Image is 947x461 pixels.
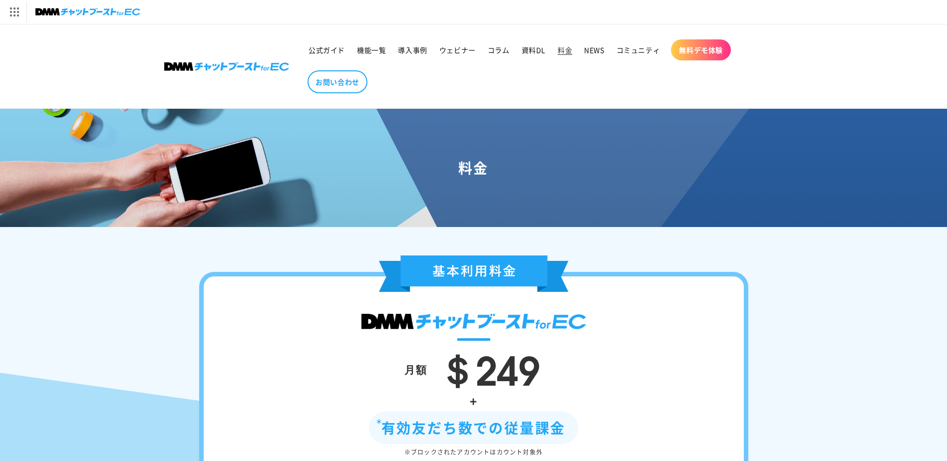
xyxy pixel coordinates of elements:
span: ウェビナー [439,45,476,54]
a: お問い合わせ [308,70,367,93]
a: 料金 [552,39,578,60]
span: コラム [488,45,510,54]
span: お問い合わせ [316,77,359,86]
span: 公式ガイド [309,45,345,54]
a: 資料DL [516,39,552,60]
div: 有効友だち数での従量課金 [369,412,579,444]
img: サービス [1,1,26,22]
h1: 料金 [12,159,935,177]
a: 機能一覧 [351,39,392,60]
a: 導入事例 [392,39,433,60]
div: ※ブロックされたアカウントはカウント対象外 [234,447,714,458]
span: 資料DL [522,45,546,54]
div: 月額 [404,360,427,379]
a: コミュニティ [611,39,666,60]
a: コラム [482,39,516,60]
span: 導入事例 [398,45,427,54]
img: 基本利用料金 [379,255,569,292]
a: 無料デモ体験 [671,39,731,60]
a: NEWS [578,39,610,60]
span: コミュニティ [617,45,660,54]
img: チャットブーストforEC [35,5,140,19]
div: + [234,390,714,412]
span: NEWS [584,45,604,54]
img: 株式会社DMM Boost [164,62,289,71]
span: ＄249 [437,338,540,397]
span: 無料デモ体験 [679,45,723,54]
a: 公式ガイド [303,39,351,60]
span: 機能一覧 [357,45,386,54]
a: ウェビナー [433,39,482,60]
img: DMMチャットブースト [361,314,586,329]
span: 料金 [558,45,572,54]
